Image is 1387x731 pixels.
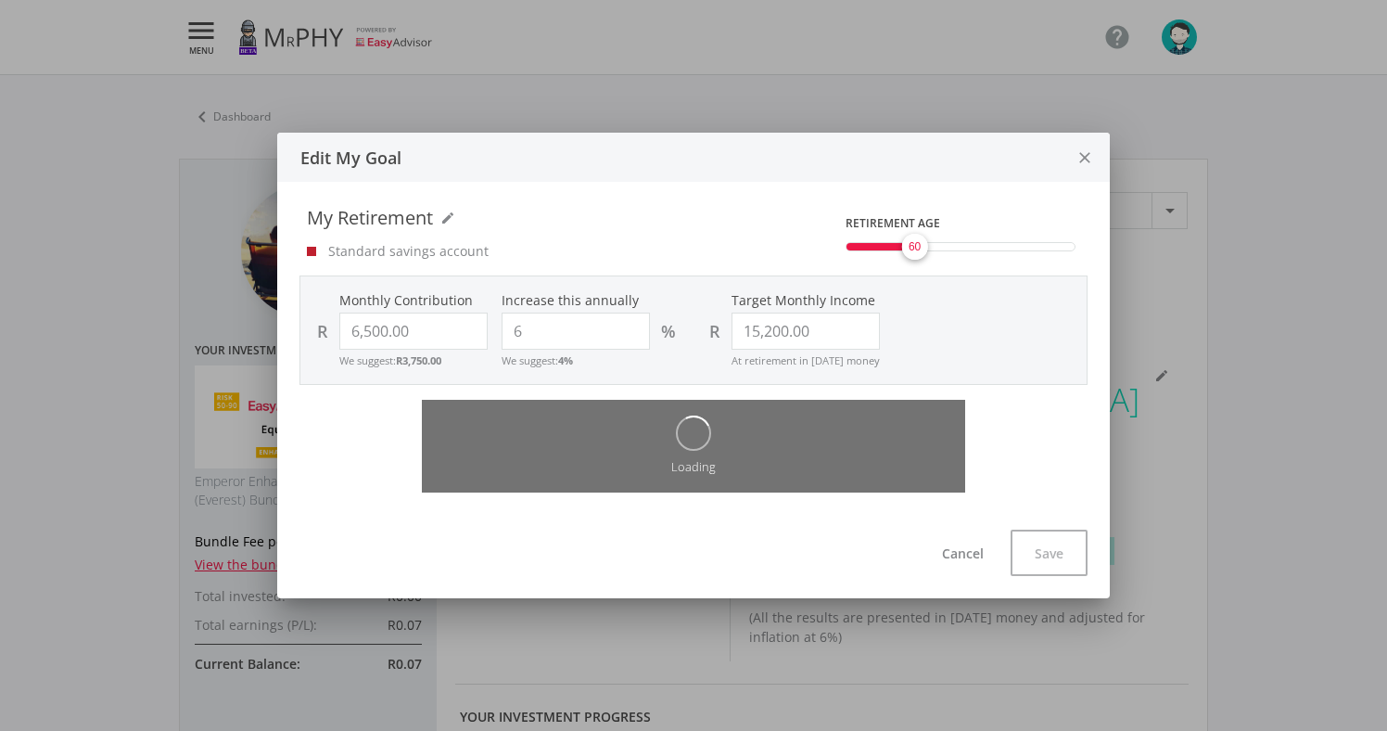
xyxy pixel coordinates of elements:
[698,291,884,309] label: Target Monthly Income
[846,215,1075,232] div: RETIREMENT AGE
[503,291,689,309] label: Increase this annually
[1061,133,1110,182] button: close
[920,530,1006,576] button: Cancel
[1075,134,1094,183] i: close
[1011,530,1088,576] button: Save
[317,320,328,342] div: R
[396,353,441,367] strong: R3,750.00
[306,353,441,367] small: We suggest:
[440,211,455,225] i: mode_edit
[715,353,880,367] small: At retirement in [DATE] money
[277,145,1061,171] div: Edit My Goal
[503,353,574,367] small: We suggest:
[306,291,492,309] label: Monthly Contribution
[662,320,677,342] div: %
[671,458,716,476] div: Loading
[709,320,720,342] div: R
[559,353,574,367] strong: 4%
[328,241,489,261] p: Standard savings account
[277,133,1110,598] ee-modal: Edit My Goal
[909,237,921,254] span: 60
[676,416,711,451] img: oval.svg
[433,204,463,232] button: mode_edit
[307,204,433,232] div: My Retirement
